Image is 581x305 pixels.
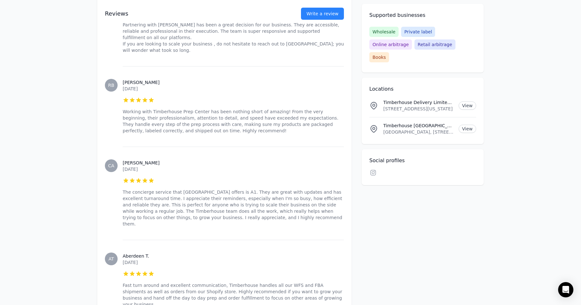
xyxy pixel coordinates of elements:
h2: Reviews [105,9,281,18]
h3: Aberdeen T. [123,253,344,259]
p: [STREET_ADDRESS][US_STATE] [383,106,454,112]
time: [DATE] [123,260,138,265]
span: RB [108,83,114,87]
p: Timberhouse Delivery Limited Location [383,99,454,106]
a: Write a review [301,8,344,20]
span: Books [369,52,389,62]
a: View [459,125,476,133]
a: View [459,101,476,110]
p: Partnering with [PERSON_NAME] has been a great decision for our business. They are accessible, re... [123,22,344,53]
span: AT [108,257,114,261]
span: Wholesale [369,27,399,37]
h3: [PERSON_NAME] [123,160,344,166]
span: Online arbitrage [369,39,412,50]
time: [DATE] [123,167,138,172]
p: [GEOGRAPHIC_DATA], [STREET_ADDRESS], 1876, JM [383,129,454,135]
p: The concierge service that [GEOGRAPHIC_DATA] offers is A1. They are great with updates and has ex... [123,189,344,227]
p: Timberhouse [GEOGRAPHIC_DATA] [383,122,454,129]
h2: Supported businesses [369,11,476,19]
h2: Locations [369,85,476,93]
p: Working with Timberhouse Prep Center has been nothing short of amazing! From the very beginning, ... [123,108,344,134]
time: [DATE] [123,86,138,91]
span: Private label [401,27,435,37]
span: Retail arbitrage [414,39,455,50]
span: CA [108,163,114,168]
h3: [PERSON_NAME] [123,79,344,86]
h2: Social profiles [369,157,476,164]
div: Open Intercom Messenger [558,282,573,297]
